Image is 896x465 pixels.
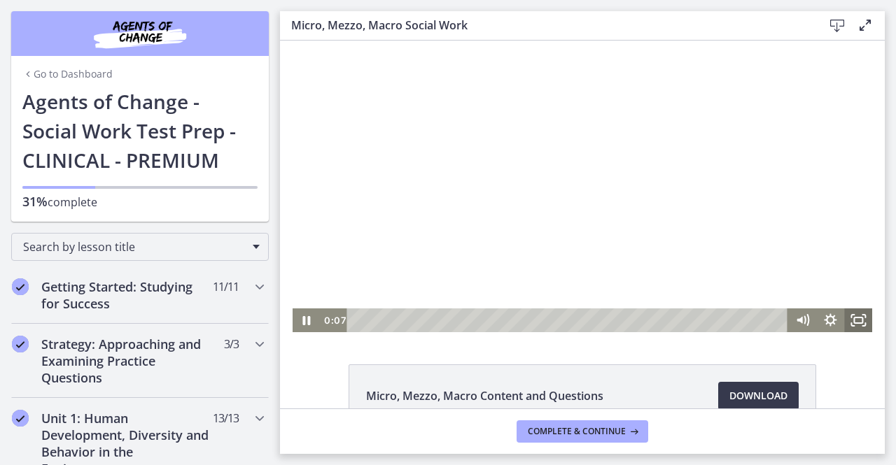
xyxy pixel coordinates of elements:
span: 31% [22,193,48,210]
button: Mute [508,268,536,292]
div: Search by lesson title [11,233,269,261]
span: 3 / 3 [224,336,239,352]
h3: Micro, Mezzo, Macro Social Work [291,17,801,34]
span: Download [729,387,787,404]
a: Go to Dashboard [22,67,113,81]
iframe: Video Lesson [280,41,885,332]
span: Complete & continue [528,426,626,437]
button: Show settings menu [536,268,564,292]
a: Download [718,382,799,410]
i: Completed [12,278,29,295]
h1: Agents of Change - Social Work Test Prep - CLINICAL - PREMIUM [22,87,258,175]
h2: Strategy: Approaching and Examining Practice Questions [41,336,212,386]
span: Search by lesson title [23,239,246,255]
button: Fullscreen [564,268,592,292]
span: 11 / 11 [213,278,239,295]
button: Complete & continue [517,420,648,443]
span: Micro, Mezzo, Macro Content and Questions [366,387,603,404]
p: complete [22,193,258,210]
span: 13 / 13 [213,410,239,427]
i: Completed [12,336,29,352]
i: Completed [12,410,29,427]
h2: Getting Started: Studying for Success [41,278,212,312]
img: Agents of Change [56,17,224,50]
